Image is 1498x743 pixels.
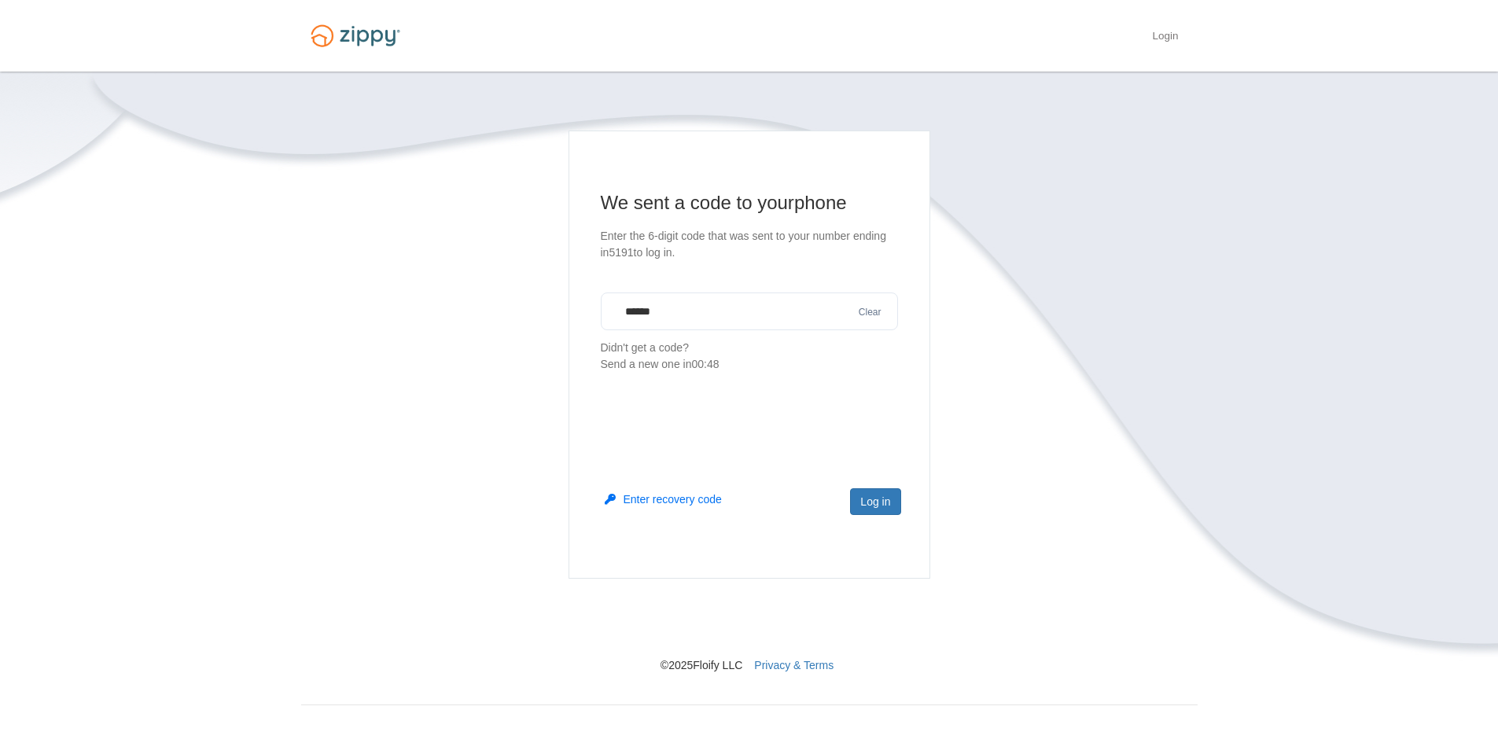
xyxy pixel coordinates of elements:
[601,356,898,373] div: Send a new one in 00:48
[854,305,886,320] button: Clear
[601,228,898,261] p: Enter the 6-digit code that was sent to your number ending in 5191 to log in.
[850,488,900,515] button: Log in
[1152,30,1178,46] a: Login
[601,340,898,373] p: Didn't get a code?
[301,17,410,54] img: Logo
[301,579,1198,673] nav: © 2025 Floify LLC
[754,659,834,671] a: Privacy & Terms
[605,491,722,507] button: Enter recovery code
[601,190,898,215] h1: We sent a code to your phone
